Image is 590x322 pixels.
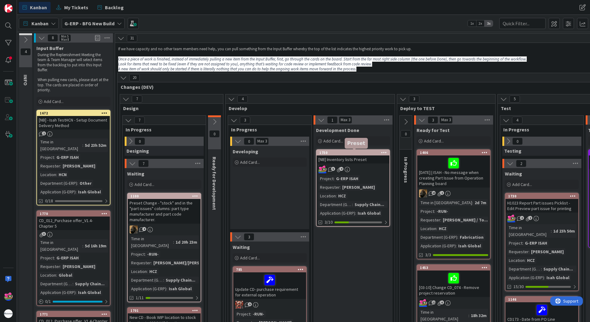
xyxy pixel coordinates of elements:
[37,211,110,230] div: 1770CD_012_Purchase offer_V1.4- Chapter 5
[505,193,578,213] div: 1730H1023 Report Part issues Picklist - Edit Preview part issue for printing
[57,171,68,178] div: HCN
[166,285,167,292] span: :
[505,193,578,199] div: 1730
[173,239,174,246] span: :
[424,138,444,144] span: Add Card...
[336,192,337,199] span: :
[235,301,243,309] img: JK
[457,242,483,249] div: Isah Global
[37,298,110,305] div: 0/1
[37,217,110,230] div: CD_012_Purchase offer_V1.4- Chapter 5
[317,165,389,173] div: JK
[128,193,201,224] div: 1100Preset Change - "stock" and in the "part issues" columns: part type manufacturer and part cod...
[39,280,73,287] div: Department (G-ERP)
[317,155,389,163] div: [NB] Inventory lists Preset
[130,259,151,266] div: Requester
[130,235,173,249] div: Time in [GEOGRAPHIC_DATA]
[318,175,334,182] div: Project
[417,189,490,197] div: ND
[130,251,145,258] div: Project
[229,105,387,111] span: Develop
[13,1,28,8] span: Support
[54,154,55,161] span: :
[434,208,435,215] span: :
[78,180,93,187] div: Other
[135,138,145,145] span: 0
[318,192,336,199] div: Location
[244,138,254,145] span: 0
[440,191,444,195] span: 2
[522,240,523,246] span: :
[56,272,57,279] span: :
[152,259,226,266] div: [PERSON_NAME]/[PERSON_NAME]...
[39,272,56,279] div: Location
[499,18,546,29] input: Quick Filter...
[94,2,127,13] a: Backlog
[508,297,578,302] div: 1146
[39,180,77,187] div: Department (G-ERP)
[130,285,166,292] div: Application (G-ERP)
[174,239,199,246] div: 1d 20h 23m
[233,267,306,299] div: 785Update CD- purchase requirement for external operation
[52,2,92,13] a: My Tickets
[505,199,578,213] div: H1023 Report Part issues Picklist - Edit Preview part issue for printing
[237,95,248,103] span: 4
[145,251,146,258] span: :
[341,118,350,122] div: Max 3
[428,116,438,124] span: 3
[417,265,490,270] div: 1453
[541,266,542,272] span: :
[544,274,545,281] span: :
[56,171,57,178] span: :
[419,199,472,206] div: Time in [GEOGRAPHIC_DATA]
[4,309,13,318] img: avatar
[516,160,526,167] span: 2
[83,142,108,149] div: 5d 23h 52m
[432,191,436,195] span: 13
[127,35,137,42] span: 31
[327,116,338,124] span: 1
[76,188,77,195] span: :
[425,252,431,258] span: 3/3
[45,198,53,204] span: 0/18
[417,299,490,307] div: JK
[45,298,51,305] span: 0 / 1
[118,56,527,62] em: Once a piece of work is finished, instead of immediately pulling a new item from the Input Buffer...
[505,214,578,222] div: JK
[403,157,409,183] span: In Progress
[136,295,144,301] span: 1/11
[130,268,147,275] div: Location
[40,111,110,115] div: 1672
[134,117,145,124] span: 7
[37,110,110,116] div: 1672
[523,240,549,246] div: G-ERP ISAH
[209,130,220,138] span: 0
[82,242,83,249] span: :
[331,167,335,171] span: 5
[507,248,529,255] div: Requester
[476,20,484,27] span: 2x
[437,225,448,232] div: HCZ
[334,175,334,182] span: :
[61,163,97,169] div: [PERSON_NAME]
[505,171,522,177] span: Waiting
[401,130,411,138] span: 0
[244,233,254,241] span: 3
[513,283,524,290] span: 15/30
[530,248,565,255] div: [PERSON_NAME]
[251,311,266,317] div: -RUN-
[138,160,149,167] span: 7
[131,308,201,313] div: 1701
[417,270,490,297] div: [03-10] Change CD_074 - Remove project reservation
[507,266,541,272] div: Department (G-ERP)
[42,232,46,236] span: 3
[419,242,456,249] div: Application (G-ERP)
[39,263,60,270] div: Requester
[551,228,552,234] span: :
[504,148,521,154] span: Testing
[30,4,47,11] span: Kanban
[340,184,341,191] span: :
[39,239,82,253] div: Time in [GEOGRAPHIC_DATA]
[42,131,46,135] span: 1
